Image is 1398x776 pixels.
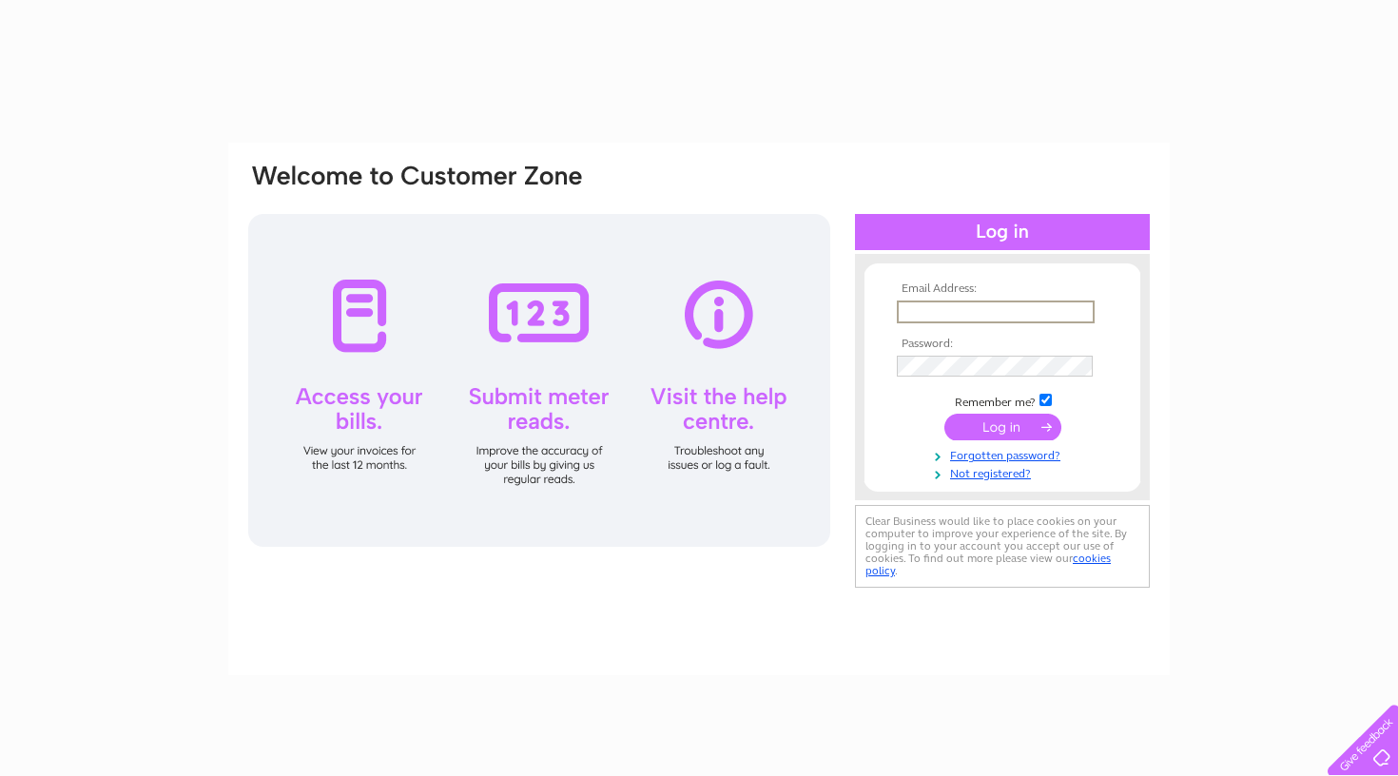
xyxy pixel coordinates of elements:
input: Submit [944,414,1061,440]
a: Not registered? [897,463,1113,481]
div: Clear Business would like to place cookies on your computer to improve your experience of the sit... [855,505,1150,588]
td: Remember me? [892,391,1113,410]
a: cookies policy [865,552,1111,577]
a: Forgotten password? [897,445,1113,463]
th: Password: [892,338,1113,351]
th: Email Address: [892,282,1113,296]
